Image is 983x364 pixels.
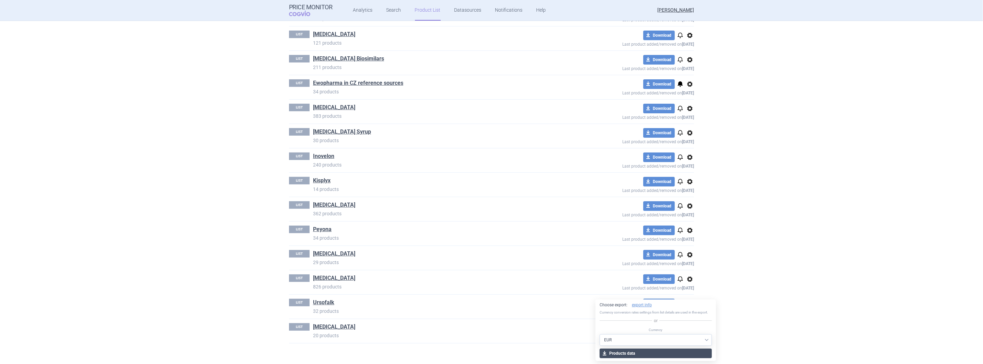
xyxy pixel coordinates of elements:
h1: Enoxaparin Biosimilars [313,55,384,64]
p: LIST [289,104,310,111]
p: Last product added/removed on [573,89,694,95]
a: Ursofalk [313,299,334,306]
p: 32 products [313,308,573,315]
p: Last product added/removed on [573,40,694,47]
h1: Fycompa Syrup [313,128,371,137]
p: 383 products [313,113,573,120]
p: Last product added/removed on [573,186,694,193]
h1: vyndaqel [313,323,355,332]
p: LIST [289,201,310,209]
h1: Ewopharma in CZ reference sources [313,79,403,88]
p: LIST [289,31,310,38]
button: Download [643,250,675,260]
strong: [DATE] [682,91,694,95]
p: LIST [289,177,310,184]
p: LIST [289,55,310,62]
a: [MEDICAL_DATA] [313,201,355,209]
strong: [DATE] [682,188,694,193]
p: Choose export: [600,302,712,308]
h1: Fycompa [313,104,355,113]
h1: Kisplyx [313,177,331,186]
strong: [DATE] [682,42,694,47]
span: or [652,317,659,324]
p: Last product added/removed on [573,235,694,242]
button: Download [643,226,675,235]
p: Last product added/removed on [573,211,694,217]
a: Peyona [313,226,332,233]
a: Ewopharma in CZ reference sources [313,79,403,87]
button: Download [643,79,675,89]
p: 14 products [313,186,573,193]
p: Currency [600,328,712,332]
strong: Price Monitor [289,4,333,11]
p: Currency conversion rates settings from list details are used in the export. [600,310,712,315]
button: Download [643,31,675,40]
a: [MEDICAL_DATA] [313,323,355,331]
a: [MEDICAL_DATA] [313,250,355,258]
button: Download [643,201,675,211]
span: COGVIO [289,11,320,16]
strong: [DATE] [682,66,694,71]
h1: Targretin [313,250,355,259]
p: Last product added/removed on [573,333,694,339]
button: Download [643,274,675,284]
p: LIST [289,226,310,233]
p: Last product added/removed on [573,162,694,169]
p: 826 products [313,283,573,290]
p: 121 products [313,39,573,46]
a: [MEDICAL_DATA] Syrup [313,128,371,136]
strong: [DATE] [682,139,694,144]
strong: [DATE] [682,261,694,266]
p: Last product added/removed on [573,65,694,71]
p: Last product added/removed on [573,260,694,266]
strong: [DATE] [682,237,694,242]
p: 211 products [313,64,573,71]
p: 30 products [313,137,573,144]
a: export info [632,302,652,308]
p: 29 products [313,259,573,266]
h1: Peyona [313,226,332,235]
p: 20 products [313,332,573,339]
p: 34 products [313,88,573,95]
a: Price MonitorCOGVIO [289,4,333,17]
strong: [DATE] [682,213,694,217]
a: [MEDICAL_DATA] [313,104,355,111]
p: Last product added/removed on [573,113,694,120]
p: LIST [289,274,310,282]
button: Products data [600,349,712,358]
button: Download [643,55,675,65]
button: Download [643,299,675,308]
a: [MEDICAL_DATA] Biosimilars [313,55,384,62]
p: LIST [289,299,310,306]
p: LIST [289,79,310,87]
strong: [DATE] [682,18,694,22]
button: Download [643,128,675,138]
button: Download [643,152,675,162]
h1: Enoxaparin [313,31,355,39]
h1: Tocilizumab [313,274,355,283]
p: Last product added/removed on [573,308,694,315]
p: 34 products [313,235,573,241]
strong: [DATE] [682,286,694,291]
p: LIST [289,152,310,160]
p: LIST [289,250,310,258]
p: LIST [289,323,310,331]
a: [MEDICAL_DATA] [313,31,355,38]
p: LIST [289,128,310,136]
strong: [DATE] [682,164,694,169]
p: 362 products [313,210,573,217]
a: Kisplyx [313,177,331,184]
h1: Ursofalk [313,299,334,308]
a: [MEDICAL_DATA] [313,274,355,282]
button: Download [643,177,675,186]
h1: Paricalcitol [313,201,355,210]
h1: Inovelon [313,152,334,161]
button: Download [643,104,675,113]
strong: [DATE] [682,115,694,120]
p: 240 products [313,161,573,168]
p: Last product added/removed on [573,138,694,144]
a: Inovelon [313,152,334,160]
p: Last product added/removed on [573,284,694,291]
